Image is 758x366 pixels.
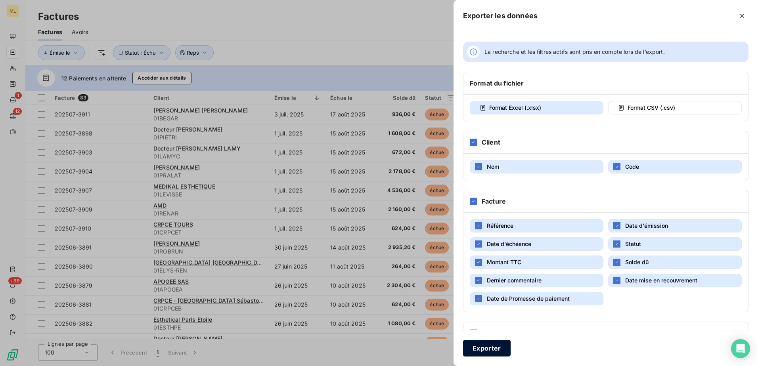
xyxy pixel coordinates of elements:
[470,255,603,269] button: Montant TTC
[470,274,603,287] button: Dernier commentaire
[625,163,639,170] span: Code
[608,237,742,251] button: Statut
[608,219,742,233] button: Date d'émission
[625,259,649,265] span: Solde dû
[487,240,531,247] span: Date d'échéance
[470,292,603,305] button: Date de Promesse de paiement
[470,237,603,251] button: Date d'échéance
[608,101,742,114] button: Format CSV (.csv)
[470,219,603,233] button: Référence
[463,340,511,356] button: Exporter
[487,277,542,284] span: Dernier commentaire
[463,10,538,21] h5: Exporter les données
[487,163,499,170] span: Nom
[470,78,524,88] h6: Format du fichier
[470,160,603,173] button: Nom
[731,339,750,358] div: Open Intercom Messenger
[625,240,641,247] span: Statut
[628,104,675,111] span: Format CSV (.csv)
[489,104,541,111] span: Format Excel (.xlsx)
[482,328,499,338] h6: Litige
[487,222,513,229] span: Référence
[484,48,665,56] span: La recherche et les filtres actifs sont pris en compte lors de l’export.
[470,101,603,114] button: Format Excel (.xlsx)
[487,259,521,265] span: Montant TTC
[608,274,742,287] button: Date mise en recouvrement
[625,277,697,284] span: Date mise en recouvrement
[487,295,570,302] span: Date de Promesse de paiement
[482,196,506,206] h6: Facture
[482,137,500,147] h6: Client
[608,255,742,269] button: Solde dû
[608,160,742,173] button: Code
[625,222,668,229] span: Date d'émission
